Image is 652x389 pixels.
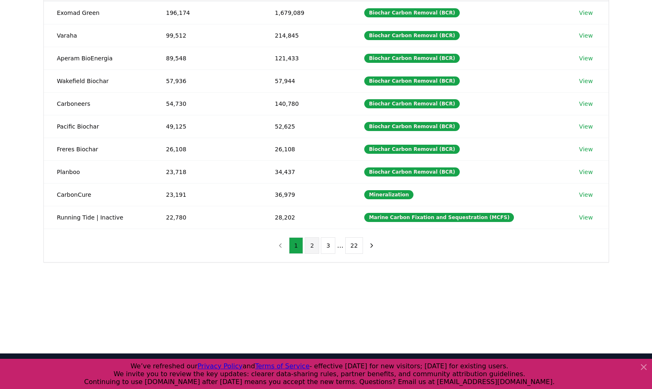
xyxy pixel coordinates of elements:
[44,138,153,160] td: Freres Biochar
[153,69,262,92] td: 57,936
[44,160,153,183] td: Planboo
[579,145,593,153] a: View
[262,47,351,69] td: 121,433
[262,115,351,138] td: 52,625
[364,8,459,17] div: Biochar Carbon Removal (BCR)
[153,1,262,24] td: 196,174
[579,77,593,85] a: View
[44,69,153,92] td: Wakefield Biochar
[579,100,593,108] a: View
[153,115,262,138] td: 49,125
[262,206,351,229] td: 28,202
[364,190,413,199] div: Mineralization
[262,69,351,92] td: 57,944
[579,191,593,199] a: View
[579,122,593,131] a: View
[365,237,379,254] button: next page
[44,115,153,138] td: Pacific Biochar
[44,24,153,47] td: Varaha
[364,213,514,222] div: Marine Carbon Fixation and Sequestration (MCFS)
[262,160,351,183] td: 34,437
[305,237,319,254] button: 2
[153,47,262,69] td: 89,548
[579,31,593,40] a: View
[364,76,459,86] div: Biochar Carbon Removal (BCR)
[153,138,262,160] td: 26,108
[153,160,262,183] td: 23,718
[44,206,153,229] td: Running Tide | Inactive
[153,183,262,206] td: 23,191
[153,206,262,229] td: 22,780
[44,183,153,206] td: CarbonCure
[289,237,303,254] button: 1
[321,237,335,254] button: 3
[262,183,351,206] td: 36,979
[153,24,262,47] td: 99,512
[364,122,459,131] div: Biochar Carbon Removal (BCR)
[364,99,459,108] div: Biochar Carbon Removal (BCR)
[345,237,363,254] button: 22
[364,145,459,154] div: Biochar Carbon Removal (BCR)
[364,54,459,63] div: Biochar Carbon Removal (BCR)
[262,1,351,24] td: 1,679,089
[262,24,351,47] td: 214,845
[44,1,153,24] td: Exomad Green
[364,31,459,40] div: Biochar Carbon Removal (BCR)
[579,9,593,17] a: View
[153,92,262,115] td: 54,730
[337,241,343,251] li: ...
[262,92,351,115] td: 140,780
[579,168,593,176] a: View
[44,92,153,115] td: Carboneers
[262,138,351,160] td: 26,108
[579,54,593,62] a: View
[44,47,153,69] td: Aperam BioEnergia
[579,213,593,222] a: View
[364,167,459,177] div: Biochar Carbon Removal (BCR)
